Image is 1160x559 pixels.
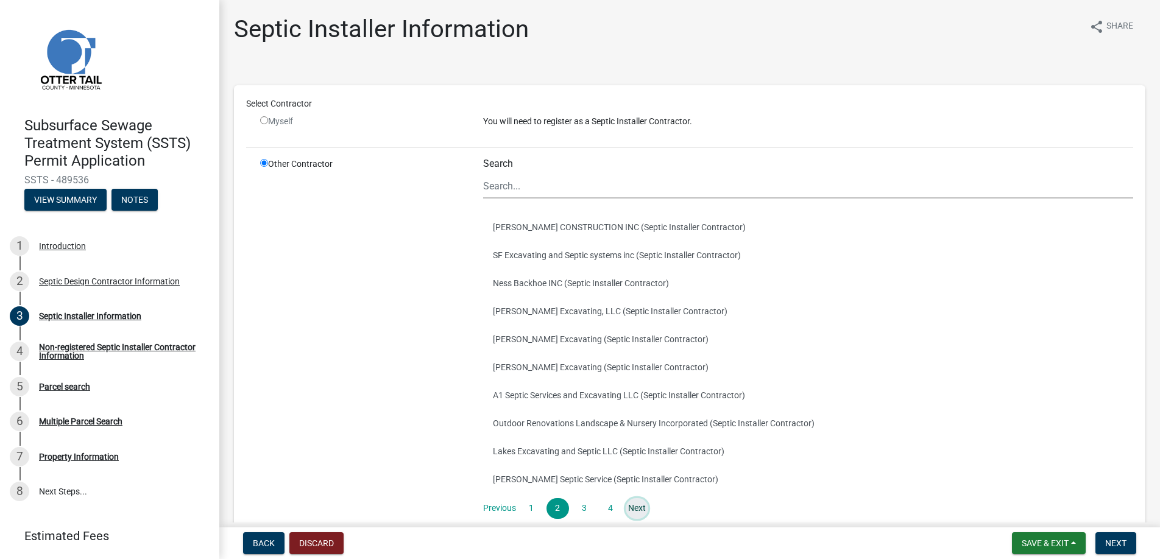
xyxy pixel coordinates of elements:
a: 2 [546,498,568,519]
a: 1 [520,498,542,519]
button: shareShare [1080,15,1143,38]
div: Multiple Parcel Search [39,417,122,426]
nav: Page navigation [483,498,1133,519]
div: 2 [10,272,29,291]
div: Parcel search [39,382,90,391]
button: [PERSON_NAME] Septic Service (Septic Installer Contractor) [483,465,1133,493]
wm-modal-confirm: Notes [111,196,158,206]
span: Next [1105,538,1126,548]
button: [PERSON_NAME] CONSTRUCTION INC (Septic Installer Contractor) [483,213,1133,241]
div: Myself [260,115,465,128]
input: Search... [483,174,1133,199]
span: Share [1106,19,1133,34]
div: Other Contractor [251,158,474,548]
div: Septic Installer Information [39,312,141,320]
div: Septic Design Contractor Information [39,277,180,286]
a: 4 [599,498,621,519]
h4: Subsurface Sewage Treatment System (SSTS) Permit Application [24,117,210,169]
button: [PERSON_NAME] Excavating, LLC (Septic Installer Contractor) [483,297,1133,325]
img: Otter Tail County, Minnesota [24,13,116,104]
button: Back [243,532,285,554]
button: Notes [111,189,158,211]
a: Previous [483,498,516,519]
button: [PERSON_NAME] Excavating (Septic Installer Contractor) [483,353,1133,381]
wm-modal-confirm: Summary [24,196,107,206]
button: Next [1095,532,1136,554]
div: 8 [10,482,29,501]
a: 3 [573,498,595,519]
span: SSTS - 489536 [24,174,195,186]
button: [PERSON_NAME] Excavating (Septic Installer Contractor) [483,325,1133,353]
button: Discard [289,532,344,554]
div: 3 [10,306,29,326]
div: 1 [10,236,29,256]
button: View Summary [24,189,107,211]
button: Lakes Excavating and Septic LLC (Septic Installer Contractor) [483,437,1133,465]
a: Estimated Fees [10,524,200,548]
span: Back [253,538,275,548]
div: Introduction [39,242,86,250]
div: Non-registered Septic Installer Contractor Information [39,343,200,360]
div: 4 [10,342,29,361]
p: You will need to register as a Septic Installer Contractor. [483,115,1133,128]
a: Next [626,498,648,519]
button: Save & Exit [1012,532,1086,554]
div: 7 [10,447,29,466]
div: Select Contractor [237,97,1142,110]
h1: Septic Installer Information [234,15,529,44]
button: SF Excavating and Septic systems inc (Septic Installer Contractor) [483,241,1133,269]
button: A1 Septic Services and Excavating LLC (Septic Installer Contractor) [483,381,1133,409]
button: Outdoor Renovations Landscape & Nursery Incorporated (Septic Installer Contractor) [483,409,1133,437]
div: 6 [10,412,29,431]
i: share [1089,19,1104,34]
label: Search [483,159,513,169]
div: 5 [10,377,29,396]
button: Ness Backhoe INC (Septic Installer Contractor) [483,269,1133,297]
span: Save & Exit [1022,538,1069,548]
div: Property Information [39,452,119,461]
